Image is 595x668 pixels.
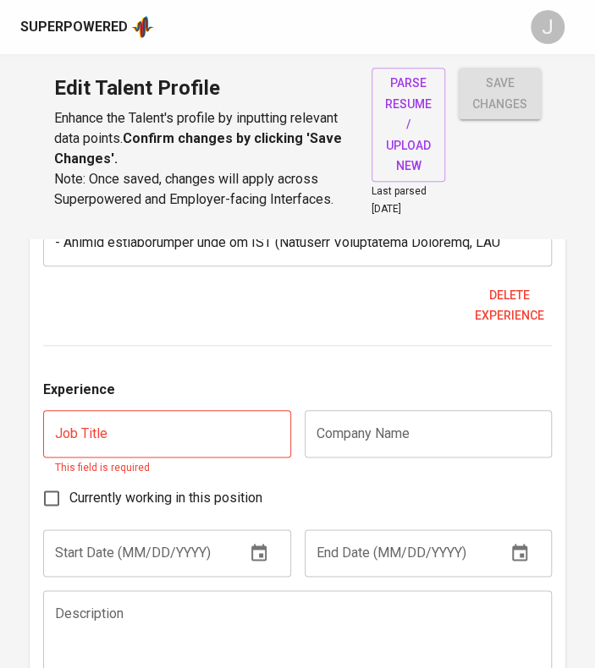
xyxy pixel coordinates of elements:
[69,488,262,508] span: Currently working in this position
[54,68,351,108] h1: Edit Talent Profile
[54,108,351,210] p: Enhance the Talent's profile by inputting relevant data points. Note: Once saved, changes will ap...
[472,73,527,114] span: save changes
[531,10,565,44] div: J
[131,14,154,40] img: app logo
[467,280,552,331] button: Delete experience
[385,73,432,177] span: parse resume / upload new
[20,18,128,37] div: Superpowered
[43,380,115,400] p: Experience
[55,460,278,477] p: This field is required
[372,68,445,182] button: parse resume / upload new
[459,68,541,119] button: save changes
[474,285,545,326] span: Delete experience
[372,185,427,216] span: Last parsed [DATE]
[20,14,154,40] a: Superpoweredapp logo
[54,130,342,167] b: Confirm changes by clicking 'Save Changes'.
